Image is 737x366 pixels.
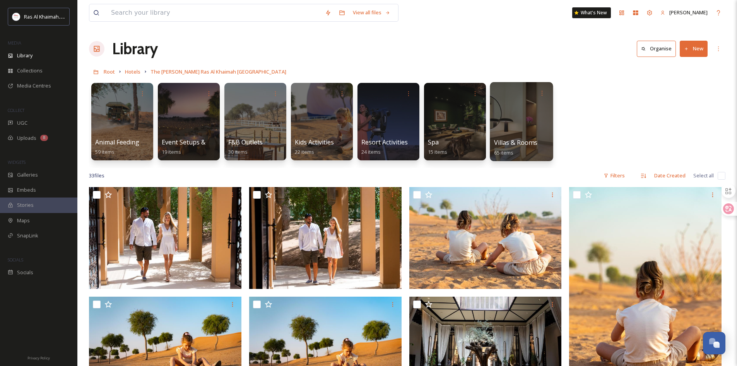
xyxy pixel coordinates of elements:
[17,119,27,127] span: UGC
[125,67,140,76] a: Hotels
[162,148,181,155] span: 19 items
[361,139,408,155] a: Resort Activities24 items
[693,172,714,179] span: Select all
[17,201,34,209] span: Stories
[17,217,30,224] span: Maps
[295,138,334,146] span: Kids Activities
[361,148,381,155] span: 24 items
[228,148,248,155] span: 30 items
[494,139,537,156] a: Villas & Rooms65 items
[40,135,48,141] div: 8
[112,37,158,60] a: Library
[295,148,314,155] span: 22 items
[361,138,408,146] span: Resort Activities
[428,138,439,146] span: Spa
[428,148,447,155] span: 15 items
[680,41,708,57] button: New
[104,68,115,75] span: Root
[125,68,140,75] span: Hotels
[600,168,629,183] div: Filters
[249,187,402,289] img: Ritz Carlton Ras Al Khaimah Al Wadi -BD Desert Shoot.jpg
[17,186,36,194] span: Embeds
[703,332,725,354] button: Open Chat
[17,269,33,276] span: Socials
[24,13,133,20] span: Ras Al Khaimah Tourism Development Authority
[17,82,51,89] span: Media Centres
[295,139,334,155] a: Kids Activities22 items
[107,4,321,21] input: Search your library
[95,139,185,155] a: Animal Feeding & Nature Drive59 items
[8,159,26,165] span: WIDGETS
[8,257,23,263] span: SOCIALS
[12,13,20,21] img: Logo_RAKTDA_RGB-01.png
[669,9,708,16] span: [PERSON_NAME]
[89,172,104,179] span: 33 file s
[228,138,263,146] span: F&B Outlets
[228,139,263,155] a: F&B Outlets30 items
[17,232,38,239] span: SnapLink
[637,41,676,57] button: Organise
[572,7,611,18] a: What's New
[650,168,689,183] div: Date Created
[162,138,229,146] span: Event Setups & Venues
[409,187,562,289] img: Ritz Carlton Ras Al Khaimah Al Wadi -BD Desert Shoot.jpg
[89,187,241,289] img: Ritz Carlton Ras Al Khaimah Al Wadi -BD Desert Shoot.jpg
[17,134,36,142] span: Uploads
[17,52,32,59] span: Library
[494,138,537,147] span: Villas & Rooms
[17,171,38,179] span: Galleries
[8,40,21,46] span: MEDIA
[349,5,394,20] a: View all files
[657,5,711,20] a: [PERSON_NAME]
[150,67,286,76] a: The [PERSON_NAME] Ras Al Khaimah [GEOGRAPHIC_DATA]
[428,139,447,155] a: Spa15 items
[150,68,286,75] span: The [PERSON_NAME] Ras Al Khaimah [GEOGRAPHIC_DATA]
[17,67,43,74] span: Collections
[95,148,115,155] span: 59 items
[494,149,514,156] span: 65 items
[27,353,50,362] a: Privacy Policy
[104,67,115,76] a: Root
[162,139,229,155] a: Event Setups & Venues19 items
[8,107,24,113] span: COLLECT
[95,138,185,146] span: Animal Feeding & Nature Drive
[27,356,50,361] span: Privacy Policy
